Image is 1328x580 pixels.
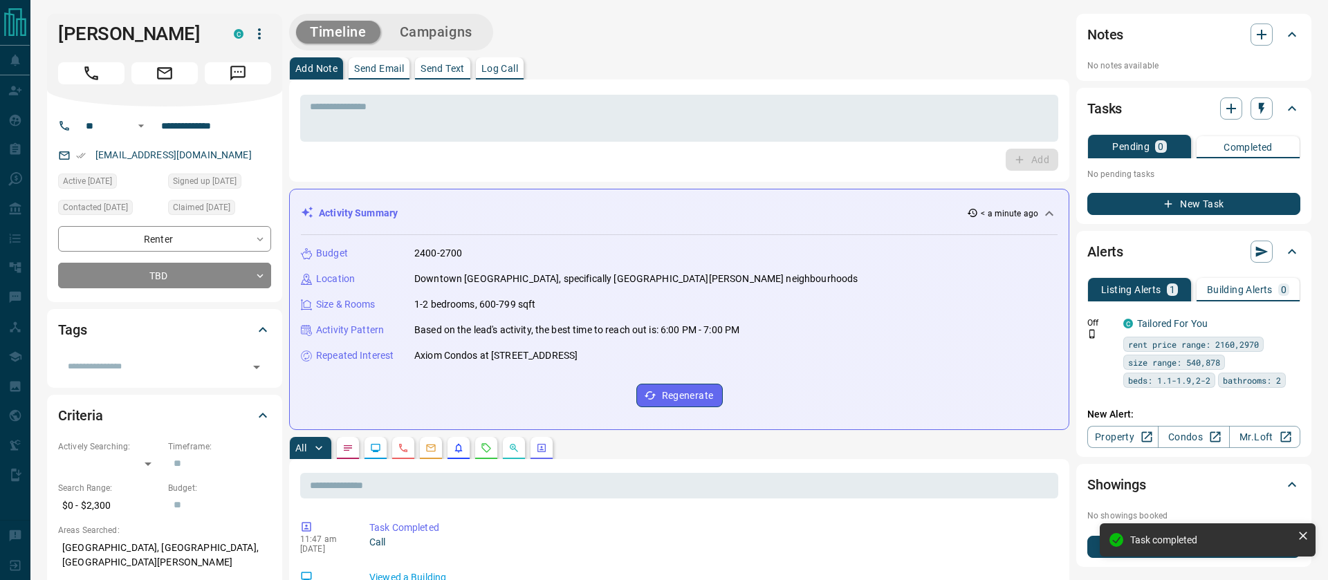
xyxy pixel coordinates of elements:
[1087,407,1300,422] p: New Alert:
[295,64,338,73] p: Add Note
[536,442,547,453] svg: Agent Actions
[1112,142,1150,151] p: Pending
[453,442,464,453] svg: Listing Alerts
[58,263,271,288] div: TBD
[1087,317,1115,329] p: Off
[58,524,271,536] p: Areas Searched:
[296,21,380,44] button: Timeline
[58,226,271,252] div: Renter
[1087,24,1123,46] h2: Notes
[1087,536,1300,558] button: New Showing
[247,357,266,377] button: Open
[58,174,161,193] div: Fri Aug 15 2025
[1087,241,1123,263] h2: Alerts
[58,23,213,45] h1: [PERSON_NAME]
[414,272,858,286] p: Downtown [GEOGRAPHIC_DATA], specifically [GEOGRAPHIC_DATA][PERSON_NAME] neighbourhoods
[58,482,161,494] p: Search Range:
[421,64,465,73] p: Send Text
[1281,285,1286,294] p: 0
[63,174,112,188] span: Active [DATE]
[168,440,271,453] p: Timeframe:
[1130,534,1292,545] div: Task completed
[58,536,271,574] p: [GEOGRAPHIC_DATA], [GEOGRAPHIC_DATA], [GEOGRAPHIC_DATA][PERSON_NAME]
[386,21,486,44] button: Campaigns
[316,246,348,261] p: Budget
[300,544,349,554] p: [DATE]
[1087,164,1300,185] p: No pending tasks
[58,494,161,517] p: $0 - $2,300
[58,200,161,219] div: Tue Aug 05 2025
[981,207,1038,220] p: < a minute ago
[173,200,230,214] span: Claimed [DATE]
[58,319,86,341] h2: Tags
[1158,142,1163,151] p: 0
[414,246,462,261] p: 2400-2700
[316,297,376,312] p: Size & Rooms
[1101,285,1161,294] p: Listing Alerts
[58,404,103,427] h2: Criteria
[1087,468,1300,501] div: Showings
[173,174,237,188] span: Signed up [DATE]
[1137,318,1208,329] a: Tailored For You
[1158,426,1229,448] a: Condos
[58,62,124,84] span: Call
[168,200,271,219] div: Tue Aug 05 2025
[342,442,353,453] svg: Notes
[1123,319,1133,328] div: condos.ca
[1087,92,1300,125] div: Tasks
[316,323,384,337] p: Activity Pattern
[370,442,381,453] svg: Lead Browsing Activity
[481,64,518,73] p: Log Call
[636,384,723,407] button: Regenerate
[1087,329,1097,339] svg: Push Notification Only
[95,149,252,160] a: [EMAIL_ADDRESS][DOMAIN_NAME]
[1087,509,1300,522] p: No showings booked
[1087,235,1300,268] div: Alerts
[354,64,404,73] p: Send Email
[414,297,535,312] p: 1-2 bedrooms, 600-799 sqft
[1128,337,1259,351] span: rent price range: 2160,2970
[131,62,198,84] span: Email
[1229,426,1300,448] a: Mr.Loft
[1087,474,1146,496] h2: Showings
[425,442,436,453] svg: Emails
[234,29,243,39] div: condos.ca
[414,323,739,337] p: Based on the lead's activity, the best time to reach out is: 6:00 PM - 7:00 PM
[1087,426,1159,448] a: Property
[58,440,161,453] p: Actively Searching:
[1224,142,1273,152] p: Completed
[168,174,271,193] div: Fri May 31 2024
[316,348,394,363] p: Repeated Interest
[300,534,349,544] p: 11:47 am
[58,313,271,346] div: Tags
[1170,285,1175,294] p: 1
[398,442,409,453] svg: Calls
[369,521,1053,535] p: Task Completed
[481,442,492,453] svg: Requests
[168,482,271,494] p: Budget:
[76,151,86,160] svg: Email Verified
[1207,285,1273,294] p: Building Alerts
[63,200,128,214] span: Contacted [DATE]
[1087,97,1122,120] h2: Tasks
[319,206,398,221] p: Activity Summary
[1087,193,1300,215] button: New Task
[1087,59,1300,72] p: No notes available
[205,62,271,84] span: Message
[58,399,271,432] div: Criteria
[301,200,1058,226] div: Activity Summary< a minute ago
[133,118,149,134] button: Open
[414,348,578,363] p: Axiom Condos at [STREET_ADDRESS]
[1223,373,1281,387] span: bathrooms: 2
[369,535,1053,550] p: Call
[316,272,355,286] p: Location
[1128,373,1210,387] span: beds: 1.1-1.9,2-2
[295,443,306,453] p: All
[1128,355,1220,369] span: size range: 540,878
[508,442,519,453] svg: Opportunities
[1087,18,1300,51] div: Notes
